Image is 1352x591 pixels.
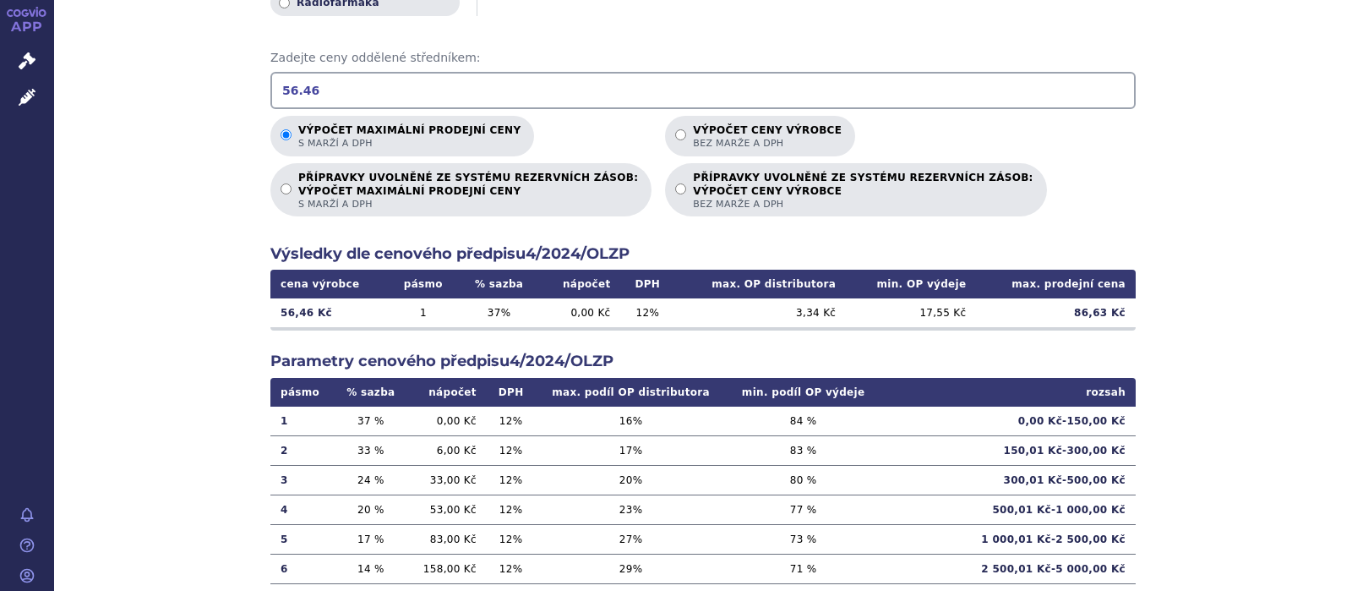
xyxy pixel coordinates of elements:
[270,270,388,298] th: cena výrobce
[675,129,686,140] input: Výpočet ceny výrobcebez marže a DPH
[458,270,539,298] th: % sazba
[727,435,880,465] td: 83 %
[727,524,880,554] td: 73 %
[407,554,486,583] td: 158,00 Kč
[298,184,638,198] strong: VÝPOČET MAXIMÁLNÍ PRODEJNÍ CENY
[270,351,1136,372] h2: Parametry cenového předpisu 4/2024/OLZP
[880,435,1136,465] td: 150,01 Kč - 300,00 Kč
[693,184,1033,198] strong: VÝPOČET CENY VÝROBCE
[281,183,292,194] input: PŘÍPRAVKY UVOLNĚNÉ ZE SYSTÉMU REZERVNÍCH ZÁSOB:VÝPOČET MAXIMÁLNÍ PRODEJNÍ CENYs marží a DPH
[880,554,1136,583] td: 2 500,01 Kč - 5 000,00 Kč
[727,378,880,407] th: min. podíl OP výdeje
[693,172,1033,211] p: PŘÍPRAVKY UVOLNĚNÉ ZE SYSTÉMU REZERVNÍCH ZÁSOB:
[693,198,1033,211] span: bez marže a DPH
[727,407,880,436] td: 84 %
[674,298,846,327] td: 3,34 Kč
[298,137,521,150] span: s marží a DPH
[334,495,407,524] td: 20 %
[487,465,536,495] td: 12 %
[407,378,486,407] th: nápočet
[621,298,675,327] td: 12 %
[270,524,334,554] td: 5
[270,435,334,465] td: 2
[540,298,621,327] td: 0,00 Kč
[487,554,536,583] td: 12 %
[270,72,1136,109] input: Zadejte ceny oddělené středníkem
[270,407,334,436] td: 1
[334,407,407,436] td: 37 %
[675,183,686,194] input: PŘÍPRAVKY UVOLNĚNÉ ZE SYSTÉMU REZERVNÍCH ZÁSOB:VÝPOČET CENY VÝROBCEbez marže a DPH
[880,378,1136,407] th: rozsah
[535,554,726,583] td: 29 %
[535,407,726,436] td: 16 %
[388,270,458,298] th: pásmo
[270,465,334,495] td: 3
[270,495,334,524] td: 4
[487,378,536,407] th: DPH
[693,137,842,150] span: bez marže a DPH
[298,172,638,211] p: PŘÍPRAVKY UVOLNĚNÉ ZE SYSTÉMU REZERVNÍCH ZÁSOB:
[727,495,880,524] td: 77 %
[846,298,976,327] td: 17,55 Kč
[976,298,1136,327] td: 86,63 Kč
[270,50,1136,67] span: Zadejte ceny oddělené středníkem:
[334,435,407,465] td: 33 %
[407,435,486,465] td: 6,00 Kč
[334,554,407,583] td: 14 %
[334,524,407,554] td: 17 %
[976,270,1136,298] th: max. prodejní cena
[535,435,726,465] td: 17 %
[334,378,407,407] th: % sazba
[693,124,842,150] p: Výpočet ceny výrobce
[388,298,458,327] td: 1
[487,435,536,465] td: 12 %
[535,524,726,554] td: 27 %
[298,124,521,150] p: Výpočet maximální prodejní ceny
[458,298,539,327] td: 37 %
[540,270,621,298] th: nápočet
[535,465,726,495] td: 20 %
[407,524,486,554] td: 83,00 Kč
[674,270,846,298] th: max. OP distributora
[487,495,536,524] td: 12 %
[270,298,388,327] td: 56,46 Kč
[407,407,486,436] td: 0,00 Kč
[407,465,486,495] td: 33,00 Kč
[880,465,1136,495] td: 300,01 Kč - 500,00 Kč
[270,378,334,407] th: pásmo
[298,198,638,211] span: s marží a DPH
[880,524,1136,554] td: 1 000,01 Kč - 2 500,00 Kč
[621,270,675,298] th: DPH
[281,129,292,140] input: Výpočet maximální prodejní cenys marží a DPH
[727,465,880,495] td: 80 %
[535,495,726,524] td: 23 %
[270,554,334,583] td: 6
[407,495,486,524] td: 53,00 Kč
[334,465,407,495] td: 24 %
[727,554,880,583] td: 71 %
[880,407,1136,436] td: 0,00 Kč - 150,00 Kč
[270,244,1136,265] h2: Výsledky dle cenového předpisu 4/2024/OLZP
[535,378,726,407] th: max. podíl OP distributora
[487,524,536,554] td: 12 %
[487,407,536,436] td: 12 %
[846,270,976,298] th: min. OP výdeje
[880,495,1136,524] td: 500,01 Kč - 1 000,00 Kč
